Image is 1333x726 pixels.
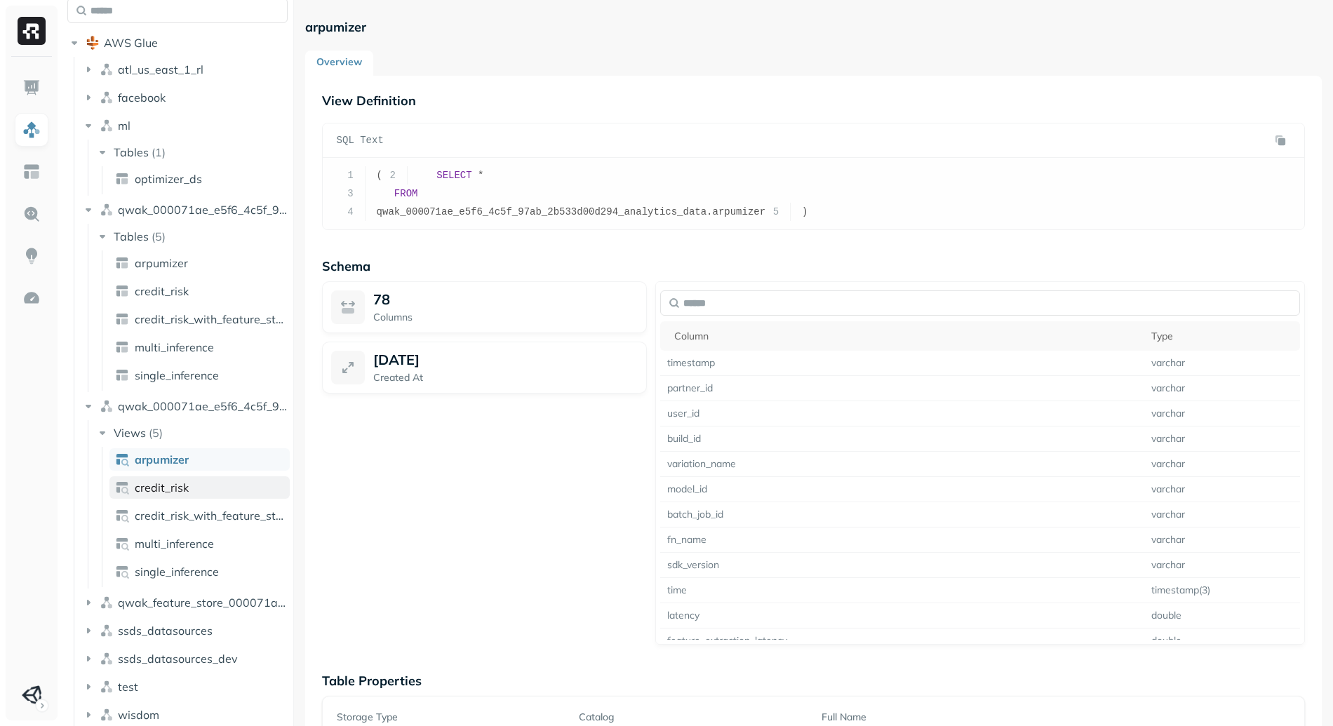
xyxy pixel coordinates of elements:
[135,452,189,466] span: arpumizer
[305,51,373,76] a: Overview
[114,145,149,159] span: Tables
[81,675,288,698] button: test
[1144,553,1300,578] td: varchar
[86,36,100,50] img: root
[1144,401,1300,426] td: varchar
[109,168,290,190] a: optimizer_ds
[100,399,114,413] img: namespace
[340,203,366,221] span: 4
[95,225,289,248] button: Tables(5)
[1144,527,1300,553] td: varchar
[135,256,188,270] span: arpumizer
[109,560,290,583] a: single_inference
[22,289,41,307] img: Optimization
[109,280,290,302] a: credit_risk
[373,311,638,324] p: Columns
[1151,330,1293,343] div: Type
[118,399,288,413] span: qwak_000071ae_e5f6_4c5f_97ab_2b533d00d294_analytics_data_view
[115,340,129,354] img: table
[22,163,41,181] img: Asset Explorer
[115,368,129,382] img: table
[660,376,1144,401] td: partner_id
[337,134,384,147] p: SQL Text
[95,422,289,444] button: Views(5)
[135,509,284,523] span: credit_risk_with_feature_store
[81,199,288,221] button: qwak_000071ae_e5f6_4c5f_97ab_2b533d00d294_analytics_data
[340,170,808,217] code: qwak_000071ae_e5f6_4c5f_97ab_2b533d00d294_analytics_data.arpumizer )
[322,673,1305,689] p: Table Properties
[109,476,290,499] a: credit_risk
[118,596,288,610] span: qwak_feature_store_000071ae_e5f6_4c5f_97ab_2b533d00d294
[115,537,129,551] img: view
[660,351,1144,376] td: timestamp
[373,290,390,308] p: 78
[81,704,288,726] button: wisdom
[373,351,420,368] p: [DATE]
[382,166,408,184] span: 2
[579,711,805,724] p: Catalog
[100,119,114,133] img: namespace
[118,624,213,638] span: ssds_datasources
[100,203,114,217] img: namespace
[115,172,129,186] img: table
[109,308,290,330] a: credit_risk_with_feature_store
[109,504,290,527] a: credit_risk_with_feature_store
[67,32,288,54] button: AWS Glue
[660,426,1144,452] td: build_id
[1144,452,1300,477] td: varchar
[109,252,290,274] a: arpumizer
[115,480,129,495] img: view
[118,203,288,217] span: qwak_000071ae_e5f6_4c5f_97ab_2b533d00d294_analytics_data
[135,368,219,382] span: single_inference
[436,170,471,181] span: SELECT
[1144,502,1300,527] td: varchar
[22,205,41,223] img: Query Explorer
[118,680,138,694] span: test
[340,166,366,184] span: 1
[394,188,418,199] span: FROM
[1144,603,1300,628] td: double
[152,145,166,159] p: ( 1 )
[660,502,1144,527] td: batch_job_id
[115,312,129,326] img: table
[22,79,41,97] img: Dashboard
[115,256,129,270] img: table
[81,58,288,81] button: atl_us_east_1_rl
[674,330,1137,343] div: Column
[660,401,1144,426] td: user_id
[95,141,289,163] button: Tables(1)
[22,685,41,705] img: Unity
[377,170,382,181] span: (
[81,395,288,417] button: qwak_000071ae_e5f6_4c5f_97ab_2b533d00d294_analytics_data_view
[114,426,146,440] span: Views
[152,229,166,243] p: ( 5 )
[81,86,288,109] button: facebook
[660,452,1144,477] td: variation_name
[322,93,1305,109] p: View Definition
[660,578,1144,603] td: time
[135,480,189,495] span: credit_risk
[114,229,149,243] span: Tables
[337,711,563,724] p: Storage Type
[100,596,114,610] img: namespace
[118,62,203,76] span: atl_us_east_1_rl
[135,172,202,186] span: optimizer_ds
[100,624,114,638] img: namespace
[100,708,114,722] img: namespace
[18,17,46,45] img: Ryft
[100,680,114,694] img: namespace
[109,364,290,386] a: single_inference
[100,652,114,666] img: namespace
[660,628,1144,654] td: feature_extraction_latency
[22,121,41,139] img: Assets
[81,647,288,670] button: ssds_datasources_dev
[135,312,284,326] span: credit_risk_with_feature_store
[305,19,366,35] p: arpumizer
[660,603,1144,628] td: latency
[135,537,214,551] span: multi_inference
[109,336,290,358] a: multi_inference
[660,553,1144,578] td: sdk_version
[1144,628,1300,654] td: double
[118,652,238,666] span: ssds_datasources_dev
[100,62,114,76] img: namespace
